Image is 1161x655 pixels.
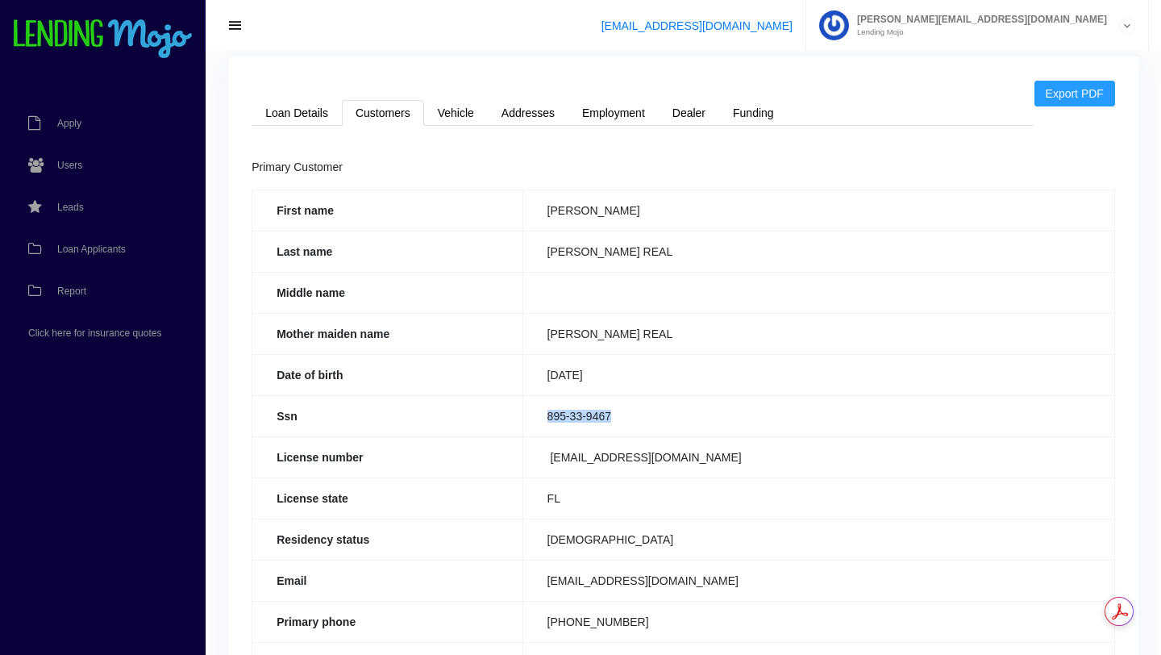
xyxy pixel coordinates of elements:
[568,100,659,126] a: Employment
[522,560,1114,601] td: [EMAIL_ADDRESS][DOMAIN_NAME]
[342,100,424,126] a: Customers
[57,286,86,296] span: Report
[252,231,522,272] th: Last name
[57,161,82,170] span: Users
[522,478,1114,519] td: FL
[522,354,1114,395] td: [DATE]
[252,313,522,354] th: Mother maiden name
[522,313,1114,354] td: [PERSON_NAME] REAL
[488,100,568,126] a: Addresses
[819,10,849,40] img: Profile image
[719,100,788,126] a: Funding
[252,100,342,126] a: Loan Details
[252,395,522,436] th: Ssn
[57,244,126,254] span: Loan Applicants
[252,601,522,642] th: Primary phone
[522,231,1114,272] td: [PERSON_NAME] REAL
[522,395,1114,436] td: 895-33-9467
[522,190,1114,231] td: [PERSON_NAME]
[252,519,522,560] th: Residency status
[252,158,1115,177] div: Primary Customer
[849,28,1107,36] small: Lending Mojo
[849,15,1107,24] span: [PERSON_NAME][EMAIL_ADDRESS][DOMAIN_NAME]
[252,354,522,395] th: Date of birth
[28,328,161,338] span: Click here for insurance quotes
[424,100,488,126] a: Vehicle
[57,202,84,212] span: Leads
[252,436,522,478] th: License number
[1034,81,1115,106] a: Export PDF
[522,519,1114,560] td: [DEMOGRAPHIC_DATA]
[601,19,793,32] a: [EMAIL_ADDRESS][DOMAIN_NAME]
[252,478,522,519] th: License state
[12,19,193,60] img: logo-small.png
[252,190,522,231] th: First name
[659,100,719,126] a: Dealer
[252,272,522,313] th: Middle name
[522,436,1114,478] td: [EMAIL_ADDRESS][DOMAIN_NAME]
[522,601,1114,642] td: [PHONE_NUMBER]
[252,560,522,601] th: Email
[57,119,81,128] span: Apply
